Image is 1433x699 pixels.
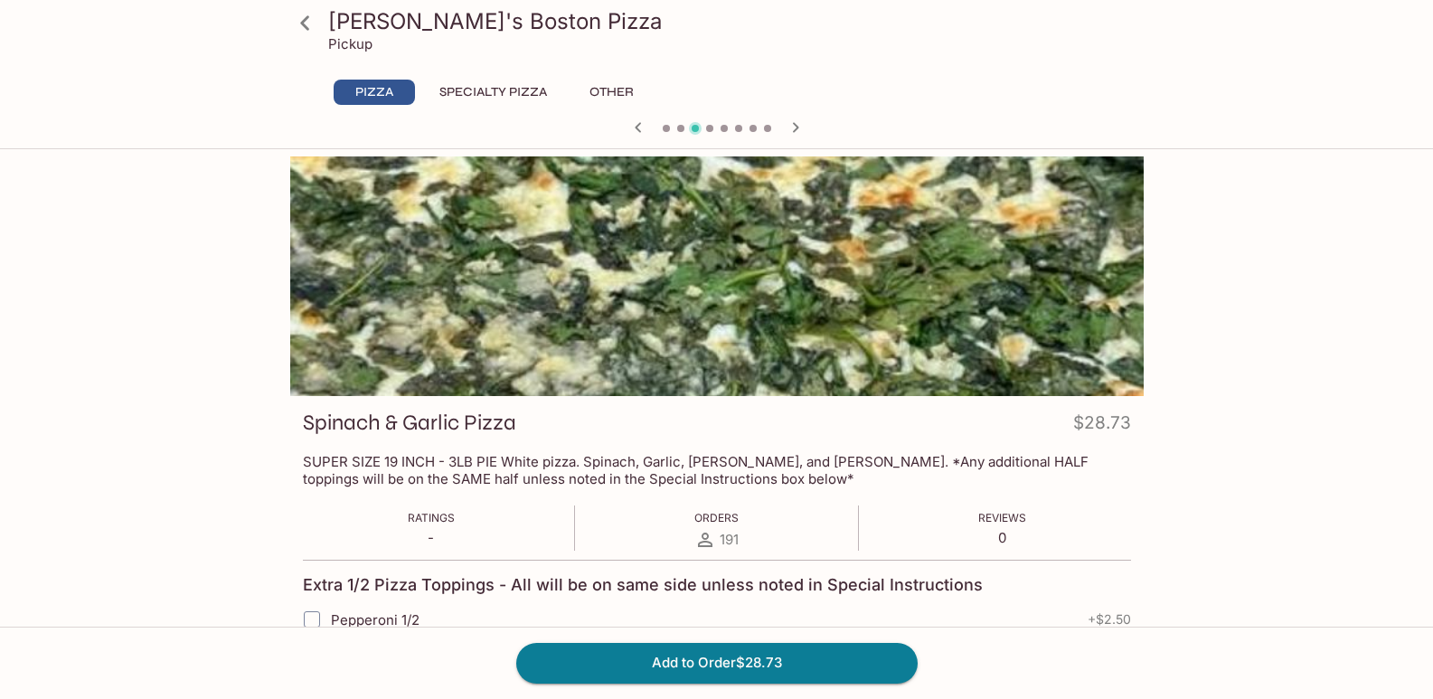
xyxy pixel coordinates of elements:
[1073,409,1131,444] h4: $28.73
[516,643,918,683] button: Add to Order$28.73
[331,611,420,628] span: Pepperoni 1/2
[334,80,415,105] button: Pizza
[408,529,455,546] p: -
[978,529,1026,546] p: 0
[303,409,516,437] h3: Spinach & Garlic Pizza
[720,531,739,548] span: 191
[328,7,1136,35] h3: [PERSON_NAME]'s Boston Pizza
[290,156,1144,396] div: Spinach & Garlic Pizza
[303,453,1131,487] p: SUPER SIZE 19 INCH - 3LB PIE White pizza. Spinach, Garlic, [PERSON_NAME], and [PERSON_NAME]. *Any...
[328,35,372,52] p: Pickup
[978,511,1026,524] span: Reviews
[694,511,739,524] span: Orders
[429,80,557,105] button: Specialty Pizza
[1088,612,1131,627] span: + $2.50
[303,575,983,595] h4: Extra 1/2 Pizza Toppings - All will be on same side unless noted in Special Instructions
[571,80,653,105] button: Other
[408,511,455,524] span: Ratings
